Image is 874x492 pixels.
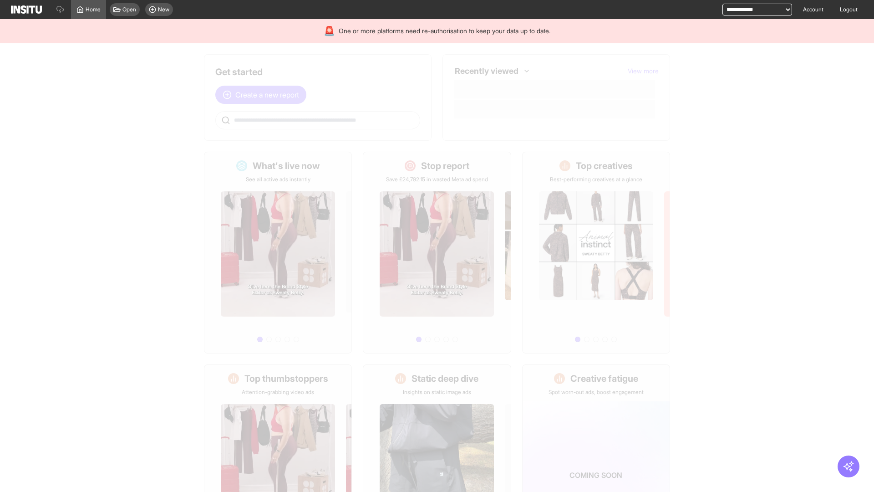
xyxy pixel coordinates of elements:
[11,5,42,14] img: Logo
[324,25,335,37] div: 🚨
[339,26,550,36] span: One or more platforms need re-authorisation to keep your data up to date.
[158,6,169,13] span: New
[122,6,136,13] span: Open
[86,6,101,13] span: Home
